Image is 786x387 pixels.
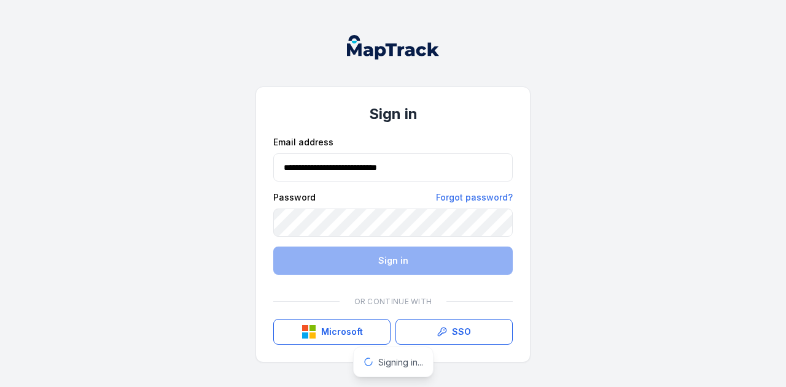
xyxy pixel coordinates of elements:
label: Password [273,191,316,204]
a: SSO [395,319,513,345]
div: Or continue with [273,289,513,314]
h1: Sign in [273,104,513,124]
label: Email address [273,136,333,148]
span: Signing in... [378,357,423,367]
button: Microsoft [273,319,391,345]
nav: Global [327,35,459,59]
a: Forgot password? [436,191,513,204]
